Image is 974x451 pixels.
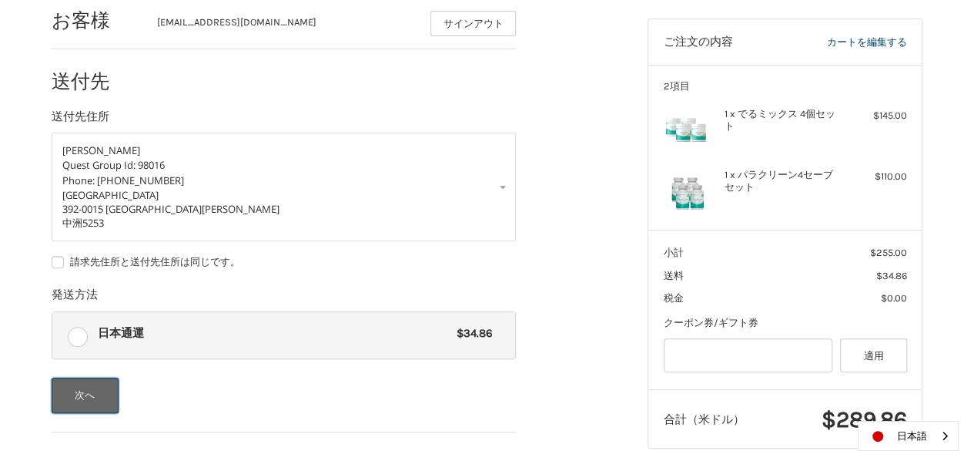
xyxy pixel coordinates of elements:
[858,421,959,451] div: Language
[52,69,142,93] h2: 送付先
[52,108,109,133] legend: 送付先住所
[876,270,907,281] span: $34.86
[858,421,959,451] aside: Language selected: 日本語
[664,338,833,373] input: Gift Certificate or Coupon Code
[859,422,958,450] a: 日本語
[881,292,907,304] span: $0.00
[62,158,165,172] span: Quest Group Id: 98016
[52,133,516,242] a: Enter or select a different address
[52,378,119,413] button: 次へ
[664,412,745,426] span: 合計（米ドル）
[870,247,907,258] span: $255.00
[664,247,684,258] span: 小計
[62,143,505,159] p: [PERSON_NAME]
[846,169,907,184] div: $110.00
[62,173,184,187] span: Phone: [PHONE_NUMBER]
[776,35,906,50] a: カートを編集する
[98,325,450,342] span: 日本通運
[157,15,416,36] div: [EMAIL_ADDRESS][DOMAIN_NAME]
[725,169,842,194] h4: 1 x パラクリーン4セーブセット
[62,188,505,231] div: [GEOGRAPHIC_DATA] 392-0015 [GEOGRAPHIC_DATA][PERSON_NAME] 中洲5253
[846,108,907,123] div: $145.00
[449,325,493,342] span: $34.86
[664,35,777,50] h3: ご注文の内容
[430,11,516,36] button: サインアウト
[840,338,907,373] button: 適用
[664,80,907,93] h3: 2項目
[52,286,98,311] legend: 発送方法
[822,406,907,433] span: $289.86
[664,315,907,331] div: クーポン券/ギフト券
[52,256,516,268] label: 請求先住所と送付先住所は同じです。
[725,108,842,133] h4: 1 x でるミックス 4個セット
[664,270,684,281] span: 送料
[664,292,684,304] span: 税金
[52,8,142,32] h2: お客様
